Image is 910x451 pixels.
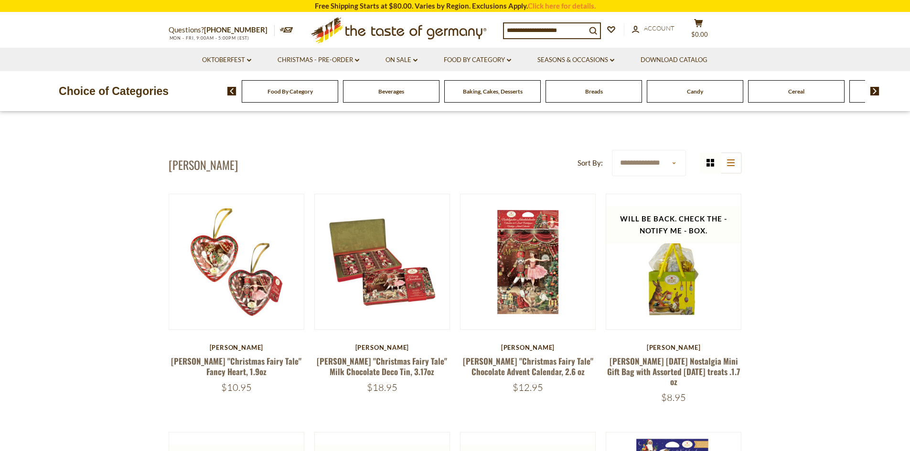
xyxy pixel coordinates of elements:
div: [PERSON_NAME] [460,344,596,351]
a: Beverages [378,88,404,95]
a: Click here for details. [528,1,596,10]
label: Sort By: [578,157,603,169]
a: Baking, Cakes, Desserts [463,88,523,95]
div: [PERSON_NAME] [606,344,742,351]
a: Christmas - PRE-ORDER [278,55,359,65]
a: Account [632,23,674,34]
img: next arrow [870,87,879,95]
a: Download Catalog [641,55,707,65]
p: Questions? [169,24,275,36]
a: [PERSON_NAME] [DATE] Nostalgia Mini Gift Bag with Assorted [DATE] treats .1.7 oz [607,355,740,388]
img: Heidel Christmas Fairy Tale Chocolate Advent Calendar [460,194,596,329]
span: $18.95 [367,381,397,393]
a: Food By Category [444,55,511,65]
a: Cereal [788,88,804,95]
img: previous arrow [227,87,236,95]
img: Heidel Christmas Fairy tale Milk Chocolate Deco Tin [315,194,450,329]
span: MON - FRI, 9:00AM - 5:00PM (EST) [169,35,250,41]
a: [PHONE_NUMBER] [204,25,268,34]
button: $0.00 [685,19,713,42]
img: Heidel Easter Nostalgia Mini Gift Bag [606,194,741,329]
h1: [PERSON_NAME] [169,157,238,172]
a: Seasons & Occasions [537,55,614,65]
img: Heidel Christmas Fairy Tale Fancy Heart [169,194,304,329]
span: Account [644,24,674,32]
span: $12.95 [513,381,543,393]
a: [PERSON_NAME] "Christmas Fairy Tale" Fancy Heart, 1.9oz [171,355,301,377]
span: $10.95 [221,381,252,393]
div: [PERSON_NAME] [314,344,450,351]
a: Oktoberfest [202,55,251,65]
span: $0.00 [691,31,708,38]
div: [PERSON_NAME] [169,344,305,351]
a: On Sale [385,55,418,65]
a: [PERSON_NAME] "Christmas Fairy Tale" Milk Chocolate Deco Tin, 3.17oz [317,355,447,377]
a: [PERSON_NAME] "Christmas Fairy Tale" Chocolate Advent Calendar, 2.6 oz [463,355,593,377]
span: $8.95 [661,391,686,403]
a: Food By Category [268,88,313,95]
a: Candy [687,88,703,95]
a: Breads [585,88,603,95]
